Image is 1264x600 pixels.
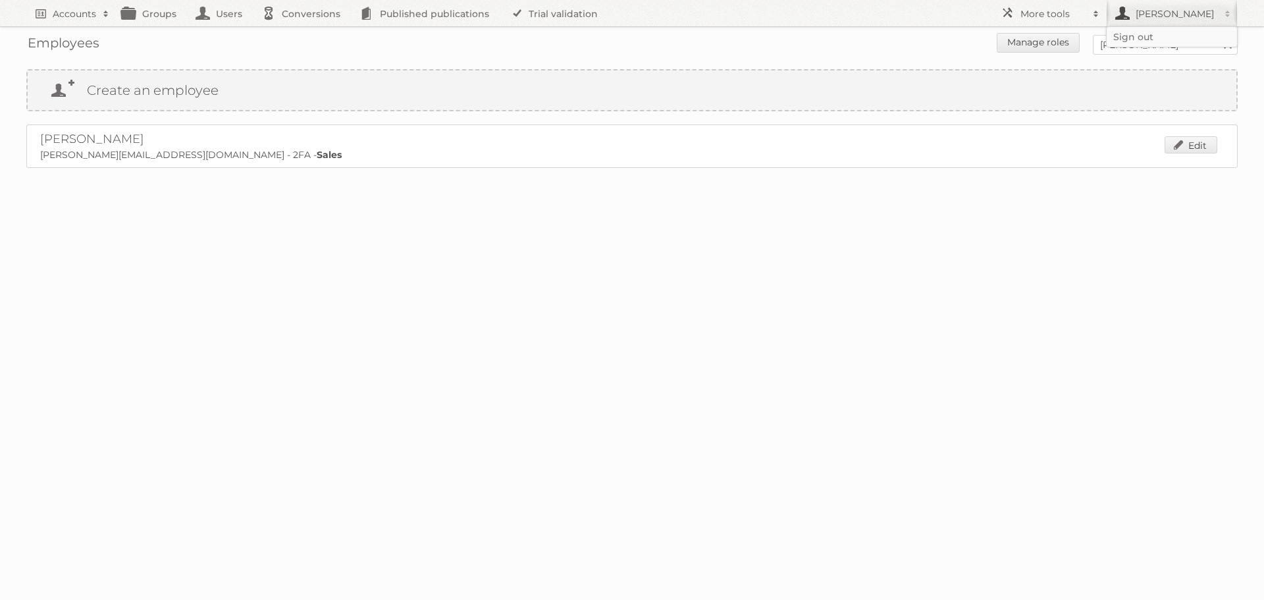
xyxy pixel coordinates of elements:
h2: Accounts [53,7,96,20]
a: Sign out [1107,27,1237,47]
h2: [PERSON_NAME] [1132,7,1218,20]
strong: Sales [317,149,342,161]
a: [PERSON_NAME] [40,132,144,146]
a: Create an employee [28,70,1236,110]
a: Manage roles [997,33,1080,53]
h2: More tools [1020,7,1086,20]
p: [PERSON_NAME][EMAIL_ADDRESS][DOMAIN_NAME] - 2FA - [40,149,1224,161]
a: Edit [1165,136,1217,153]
